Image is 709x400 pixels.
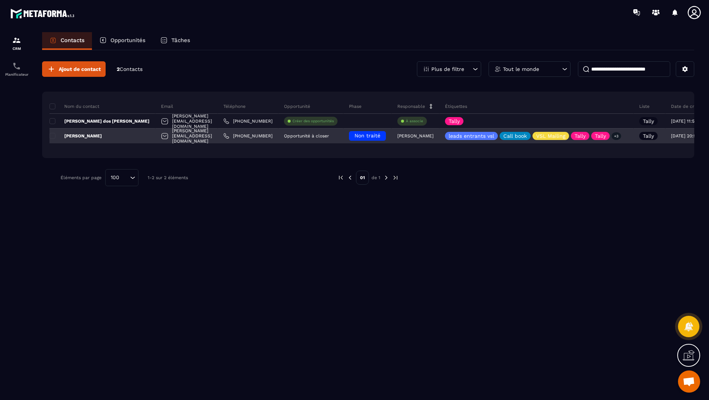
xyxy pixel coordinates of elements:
[284,133,329,139] p: Opportunité à closer
[383,174,390,181] img: next
[431,66,464,72] p: Plus de filtre
[406,119,423,124] p: À associe
[42,61,106,77] button: Ajout de contact
[643,119,654,124] p: Tally
[503,133,527,139] p: Call book
[153,32,198,50] a: Tâches
[2,47,31,51] p: CRM
[117,66,143,73] p: 2
[356,171,369,185] p: 01
[445,103,467,109] p: Étiquettes
[108,174,122,182] span: 100
[639,103,650,109] p: Liste
[59,65,101,73] span: Ajout de contact
[338,174,344,181] img: prev
[49,133,102,139] p: [PERSON_NAME]
[223,133,273,139] a: [PHONE_NUMBER]
[643,133,654,139] p: Tally
[397,103,425,109] p: Responsable
[49,103,99,109] p: Nom du contact
[2,30,31,56] a: formationformationCRM
[161,103,173,109] p: Email
[354,133,380,139] span: Non traité
[42,32,92,50] a: Contacts
[449,133,494,139] p: leads entrants vsl
[397,133,434,139] p: [PERSON_NAME]
[349,103,362,109] p: Phase
[10,7,77,20] img: logo
[671,103,708,109] p: Date de création
[110,37,145,44] p: Opportunités
[49,118,150,124] p: [PERSON_NAME] dos [PERSON_NAME]
[92,32,153,50] a: Opportunités
[503,66,539,72] p: Tout le monde
[105,169,138,186] div: Search for option
[575,133,586,139] p: Tally
[595,133,606,139] p: Tally
[292,119,334,124] p: Créer des opportunités
[347,174,353,181] img: prev
[678,370,700,393] div: Ouvrir le chat
[122,174,128,182] input: Search for option
[223,103,246,109] p: Téléphone
[392,174,399,181] img: next
[61,175,102,180] p: Éléments par page
[148,175,188,180] p: 1-2 sur 2 éléments
[171,37,190,44] p: Tâches
[12,62,21,71] img: scheduler
[61,37,85,44] p: Contacts
[12,36,21,45] img: formation
[371,175,380,181] p: de 1
[2,72,31,76] p: Planificateur
[612,132,621,140] p: +3
[2,56,31,82] a: schedulerschedulerPlanificateur
[671,119,697,124] p: [DATE] 11:57
[671,133,699,139] p: [DATE] 20:55
[120,66,143,72] span: Contacts
[284,103,310,109] p: Opportunité
[449,119,460,124] p: Tally
[536,133,565,139] p: VSL Mailing
[223,118,273,124] a: [PHONE_NUMBER]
